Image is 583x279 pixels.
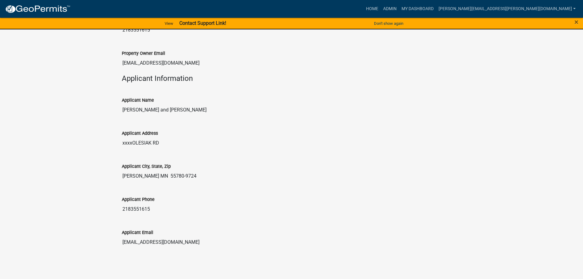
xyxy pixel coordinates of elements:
[381,3,399,15] a: Admin
[122,164,171,169] label: Applicant City, State, Zip
[436,3,578,15] a: [PERSON_NAME][EMAIL_ADDRESS][PERSON_NAME][DOMAIN_NAME]
[122,51,165,56] label: Property Owner Email
[122,231,153,235] label: Applicant Email
[122,74,462,83] h4: Applicant Information
[122,198,155,202] label: Applicant Phone
[574,18,578,26] button: Close
[399,3,436,15] a: My Dashboard
[372,18,406,28] button: Don't show again
[179,20,226,26] strong: Contact Support Link!
[122,131,158,136] label: Applicant Address
[162,18,176,28] a: View
[364,3,381,15] a: Home
[574,18,578,26] span: ×
[122,98,154,103] label: Applicant Name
